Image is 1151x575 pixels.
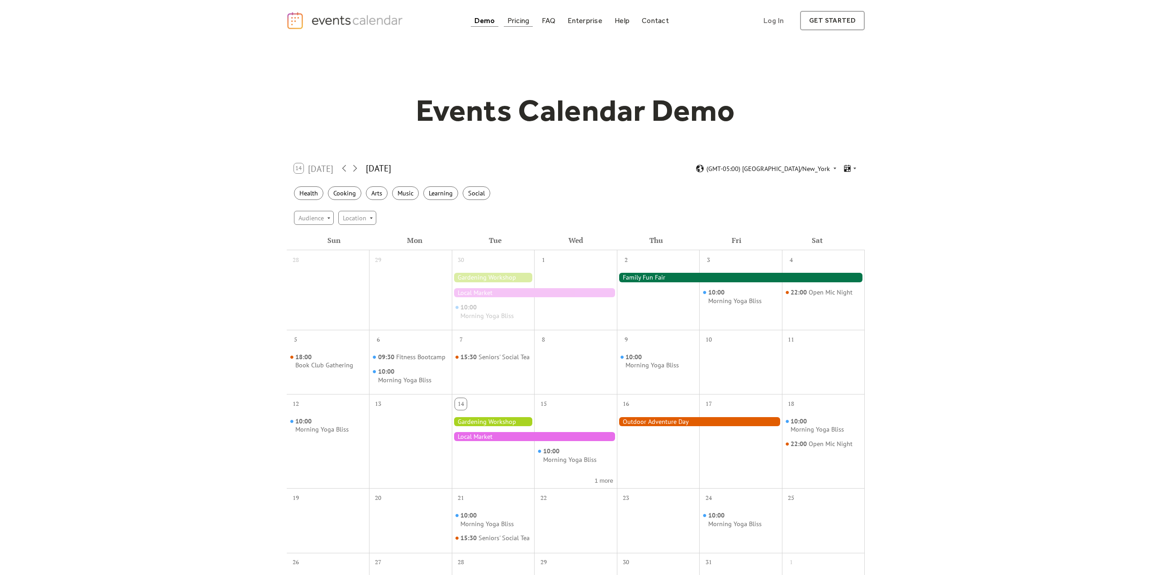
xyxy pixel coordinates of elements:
div: Enterprise [568,18,602,23]
a: Contact [638,14,673,27]
div: Help [615,18,630,23]
div: Contact [642,18,669,23]
a: Enterprise [564,14,606,27]
div: Pricing [507,18,530,23]
a: Help [611,14,633,27]
a: FAQ [538,14,559,27]
a: home [286,11,406,30]
a: Pricing [504,14,533,27]
a: get started [800,11,865,30]
a: Log In [754,11,793,30]
a: Demo [471,14,499,27]
h1: Events Calendar Demo [402,92,749,129]
div: FAQ [542,18,556,23]
div: Demo [474,18,495,23]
